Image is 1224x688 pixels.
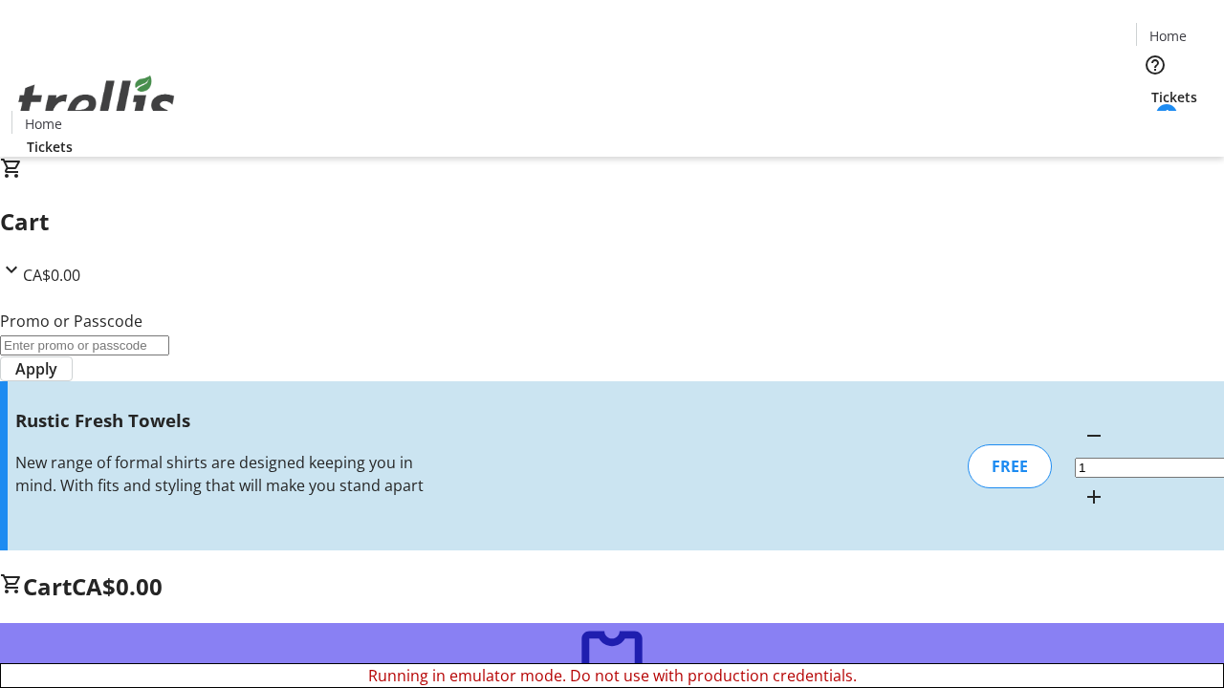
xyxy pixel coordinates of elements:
[15,451,433,497] div: New range of formal shirts are designed keeping you in mind. With fits and styling that will make...
[1151,87,1197,107] span: Tickets
[23,265,80,286] span: CA$0.00
[12,114,74,134] a: Home
[27,137,73,157] span: Tickets
[1075,478,1113,516] button: Increment by one
[11,54,182,150] img: Orient E2E Organization 2ieOetyTkR's Logo
[72,570,163,602] span: CA$0.00
[1136,107,1174,145] button: Cart
[968,444,1052,488] div: FREE
[1136,46,1174,84] button: Help
[15,407,433,434] h3: Rustic Fresh Towels
[1137,26,1198,46] a: Home
[1149,26,1187,46] span: Home
[1075,417,1113,455] button: Decrement by one
[25,114,62,134] span: Home
[15,357,57,380] span: Apply
[1136,87,1213,107] a: Tickets
[11,137,88,157] a: Tickets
